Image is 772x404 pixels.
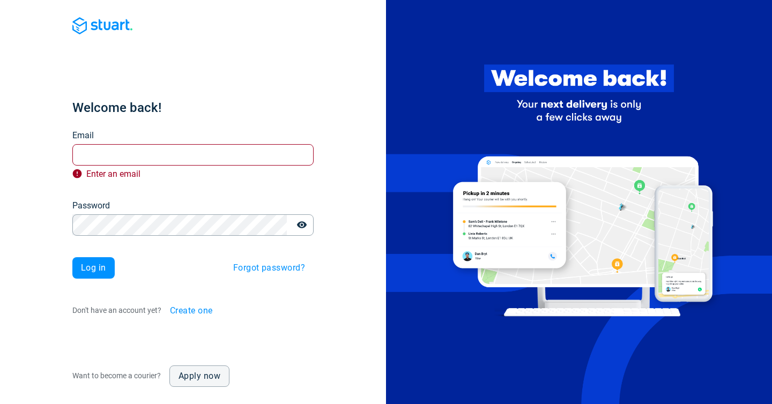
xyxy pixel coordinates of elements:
label: Password [72,199,110,212]
span: Log in [81,264,106,272]
button: Forgot password? [225,257,314,279]
button: Create one [161,300,221,321]
h1: Welcome back! [72,99,314,116]
span: Apply now [179,372,220,380]
span: Don't have an account yet? [72,305,161,314]
a: Apply now [169,365,229,387]
button: Log in [72,257,115,279]
p: Enter an email [72,168,314,182]
img: Blue logo [72,17,132,34]
span: Create one [170,306,213,315]
label: Email [72,129,94,142]
span: Forgot password? [233,264,305,272]
span: Want to become a courier? [72,371,161,380]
